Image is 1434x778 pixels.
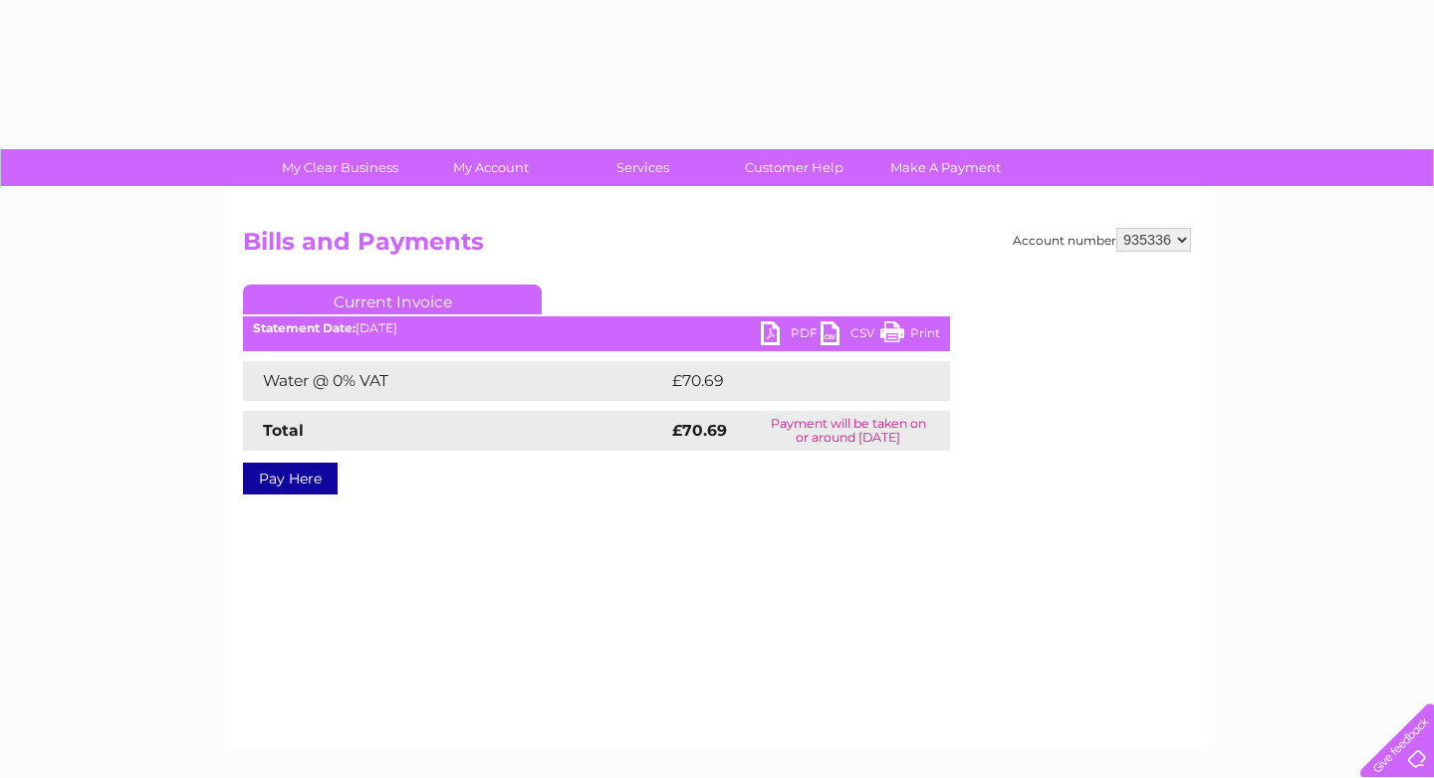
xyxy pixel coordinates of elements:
[747,411,950,451] td: Payment will be taken on or around [DATE]
[761,321,821,350] a: PDF
[243,463,338,494] a: Pay Here
[712,149,876,186] a: Customer Help
[258,149,422,186] a: My Clear Business
[821,321,880,350] a: CSV
[243,321,950,335] div: [DATE]
[561,149,725,186] a: Services
[243,361,667,401] td: Water @ 0% VAT
[672,421,727,440] strong: £70.69
[667,361,911,401] td: £70.69
[263,421,304,440] strong: Total
[253,320,356,335] b: Statement Date:
[409,149,574,186] a: My Account
[243,285,542,314] a: Current Invoice
[863,149,1028,186] a: Make A Payment
[880,321,940,350] a: Print
[243,228,1191,266] h2: Bills and Payments
[1013,228,1191,252] div: Account number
